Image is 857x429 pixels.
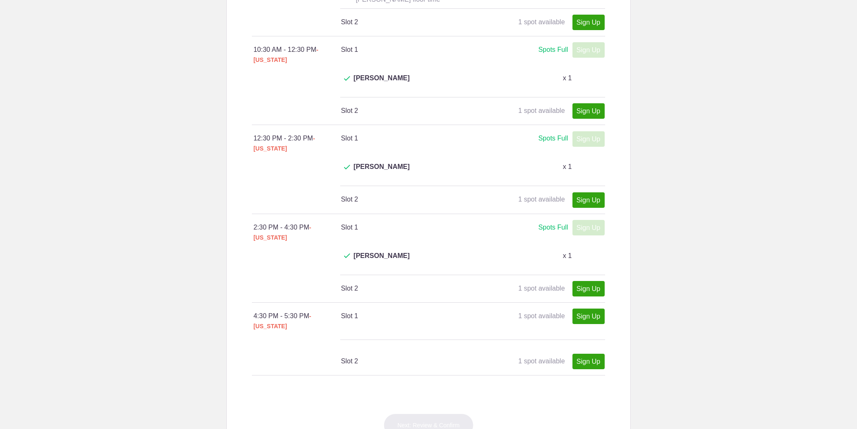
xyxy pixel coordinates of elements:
div: Spots Full [538,222,568,233]
span: [PERSON_NAME] [354,251,410,271]
h4: Slot 2 [341,283,472,294]
img: Check dark green [344,165,350,170]
div: 2:30 PM - 4:30 PM [254,222,341,243]
span: 1 spot available [518,18,565,26]
p: x 1 [563,251,572,261]
a: Sign Up [572,354,605,369]
div: 12:30 PM - 2:30 PM [254,133,341,153]
h4: Slot 1 [341,222,472,232]
span: 1 spot available [518,196,565,203]
div: Spots Full [538,133,568,144]
span: - [US_STATE] [254,313,311,329]
div: 4:30 PM - 5:30 PM [254,311,341,331]
a: Sign Up [572,192,605,208]
p: x 1 [563,162,572,172]
span: 1 spot available [518,357,565,365]
span: - [US_STATE] [254,46,318,63]
h4: Slot 1 [341,45,472,55]
span: [PERSON_NAME] [354,162,410,182]
a: Sign Up [572,281,605,296]
a: Sign Up [572,309,605,324]
h4: Slot 2 [341,356,472,366]
h4: Slot 2 [341,194,472,204]
h4: Slot 1 [341,133,472,143]
div: 10:30 AM - 12:30 PM [254,45,341,65]
span: 1 spot available [518,312,565,319]
span: [PERSON_NAME] [354,73,410,93]
div: Spots Full [538,45,568,55]
span: 1 spot available [518,285,565,292]
img: Check dark green [344,76,350,81]
h4: Slot 1 [341,311,472,321]
a: Sign Up [572,103,605,119]
span: 1 spot available [518,107,565,114]
h4: Slot 2 [341,17,472,27]
img: Check dark green [344,253,350,258]
a: Sign Up [572,15,605,30]
p: x 1 [563,73,572,83]
h4: Slot 2 [341,106,472,116]
span: - [US_STATE] [254,135,315,152]
span: - [US_STATE] [254,224,311,241]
